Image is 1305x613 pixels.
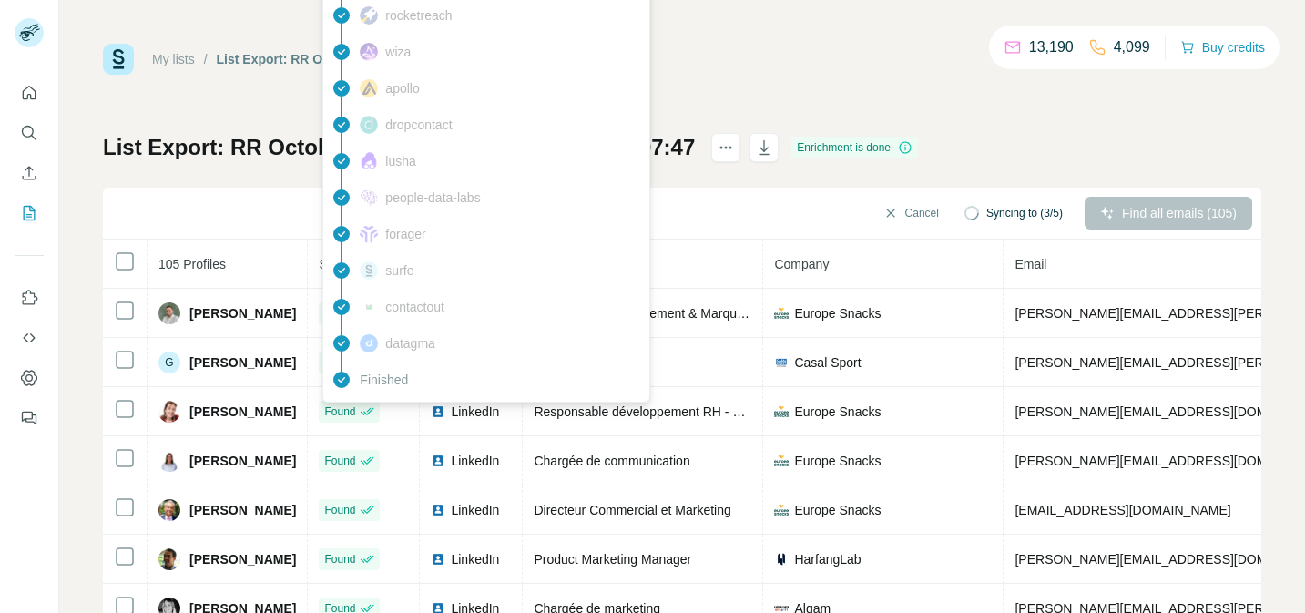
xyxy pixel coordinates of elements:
span: Company [774,257,829,271]
img: provider apollo logo [360,79,378,97]
span: LinkedIn [451,403,499,421]
button: Cancel [871,197,952,230]
span: LinkedIn [451,501,499,519]
span: [PERSON_NAME] [189,403,296,421]
span: Found [324,453,355,469]
img: LinkedIn logo [431,552,445,567]
span: wiza [385,43,411,61]
p: 4,099 [1114,36,1150,58]
div: List Export: RR Octobre [PERSON_NAME] - [DATE] 07:47 [217,50,562,68]
span: Casal Sport [794,353,861,372]
button: Use Surfe on LinkedIn [15,281,44,314]
img: company-logo [774,454,789,468]
span: Status [319,257,355,271]
img: company-logo [774,404,789,419]
img: provider lusha logo [360,152,378,170]
img: provider dropcontact logo [360,116,378,134]
button: Enrich CSV [15,157,44,189]
img: LinkedIn logo [431,404,445,419]
button: Feedback [15,402,44,434]
span: [PERSON_NAME] [189,452,296,470]
img: LinkedIn logo [431,454,445,468]
button: My lists [15,197,44,230]
img: Avatar [158,499,180,521]
span: Responsable Recrutement & Marque Employeur [534,306,808,321]
img: company-logo [774,552,789,567]
span: [EMAIL_ADDRESS][DOMAIN_NAME] [1014,503,1230,517]
span: Directeur Commercial et Marketing [534,503,730,517]
span: Product Marketing Manager [534,552,691,567]
span: datagma [385,334,434,352]
span: [PERSON_NAME] [189,501,296,519]
span: Finished [360,371,408,389]
span: surfe [385,261,413,280]
span: Europe Snacks [794,501,881,519]
button: Dashboard [15,362,44,394]
img: LinkedIn logo [431,503,445,517]
span: forager [385,225,425,243]
span: contactout [385,298,444,316]
span: Chargée de communication [534,454,689,468]
div: Enrichment is done [791,137,918,158]
button: actions [711,133,740,162]
img: Surfe Logo [103,44,134,75]
span: rocketreach [385,6,452,25]
img: company-logo [774,306,789,321]
img: Avatar [158,548,180,570]
img: provider rocketreach logo [360,6,378,25]
span: people-data-labs [385,189,480,207]
span: dropcontact [385,116,452,134]
span: [PERSON_NAME] [189,353,296,372]
a: My lists [152,52,195,66]
img: Avatar [158,450,180,472]
span: Europe Snacks [794,403,881,421]
span: LinkedIn [451,550,499,568]
img: provider contactout logo [360,302,378,312]
button: Search [15,117,44,149]
span: Found [324,502,355,518]
img: company-logo [774,503,789,517]
span: Email [1014,257,1046,271]
img: Avatar [158,401,180,423]
span: [PERSON_NAME] [189,304,296,322]
img: provider forager logo [360,225,378,243]
span: Syncing to (3/5) [986,205,1063,221]
img: company-logo [774,355,789,370]
span: HarfangLab [794,550,861,568]
span: Europe Snacks [794,452,881,470]
span: Found [324,404,355,420]
span: Responsable développement RH - Référente Handicap [534,404,845,419]
button: Use Surfe API [15,322,44,354]
span: Found [324,551,355,567]
img: provider people-data-labs logo [360,189,378,206]
span: 105 Profiles [158,257,226,271]
button: Quick start [15,77,44,109]
div: G [158,352,180,373]
span: apollo [385,79,419,97]
p: 13,190 [1029,36,1074,58]
img: provider surfe logo [360,261,378,280]
button: Buy credits [1180,35,1265,60]
img: Avatar [158,302,180,324]
span: [PERSON_NAME] [189,550,296,568]
img: provider datagma logo [360,334,378,352]
img: provider wiza logo [360,43,378,61]
h1: List Export: RR Octobre [PERSON_NAME] - [DATE] 07:47 [103,133,695,162]
span: Europe Snacks [794,304,881,322]
li: / [204,50,208,68]
span: LinkedIn [451,452,499,470]
span: lusha [385,152,415,170]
